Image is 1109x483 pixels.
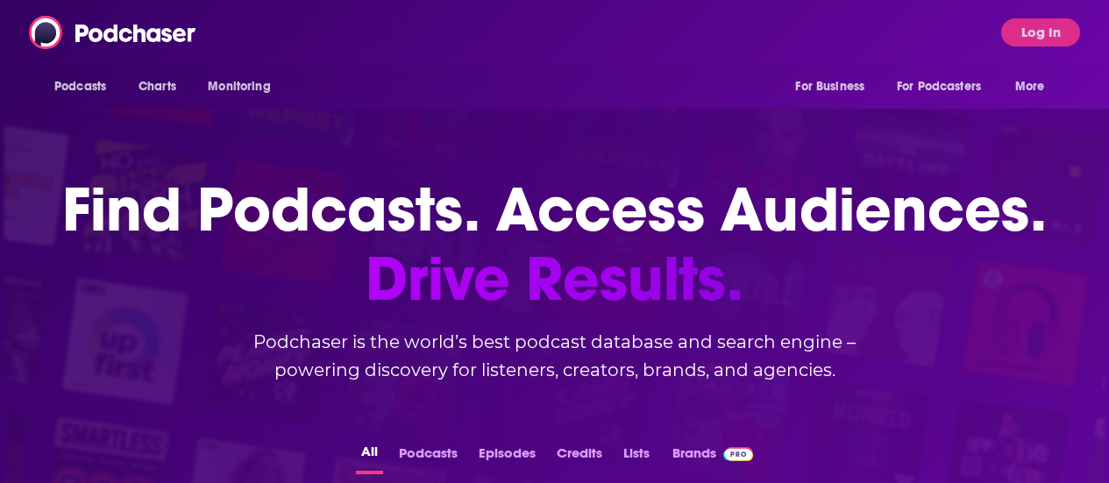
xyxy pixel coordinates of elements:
button: open menu [885,70,1006,103]
a: Charts [127,70,187,103]
span: More [1015,75,1045,99]
button: open menu [783,70,886,103]
h1: Find Podcasts. Access Audiences. [62,175,1047,314]
h2: Podchaser is the world’s best podcast database and search engine – powering discovery for listene... [204,328,906,384]
button: All [356,440,383,474]
button: Podcasts [394,440,463,474]
span: For Podcasters [897,75,981,99]
button: open menu [195,70,293,103]
a: BrandsPodchaser Pro [672,440,754,474]
span: Monitoring [208,75,270,99]
button: Episodes [473,440,541,474]
span: For Business [795,75,864,99]
button: Credits [551,440,608,474]
button: open menu [42,70,129,103]
img: Podchaser - Follow, Share and Rate Podcasts [29,16,197,49]
img: Podchaser Pro [723,447,754,461]
span: Charts [139,75,176,99]
span: Podcasts [54,75,106,99]
span: Drive Results. [62,245,1047,314]
button: Log In [1001,18,1080,46]
button: open menu [1003,70,1067,103]
button: Lists [618,440,655,474]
